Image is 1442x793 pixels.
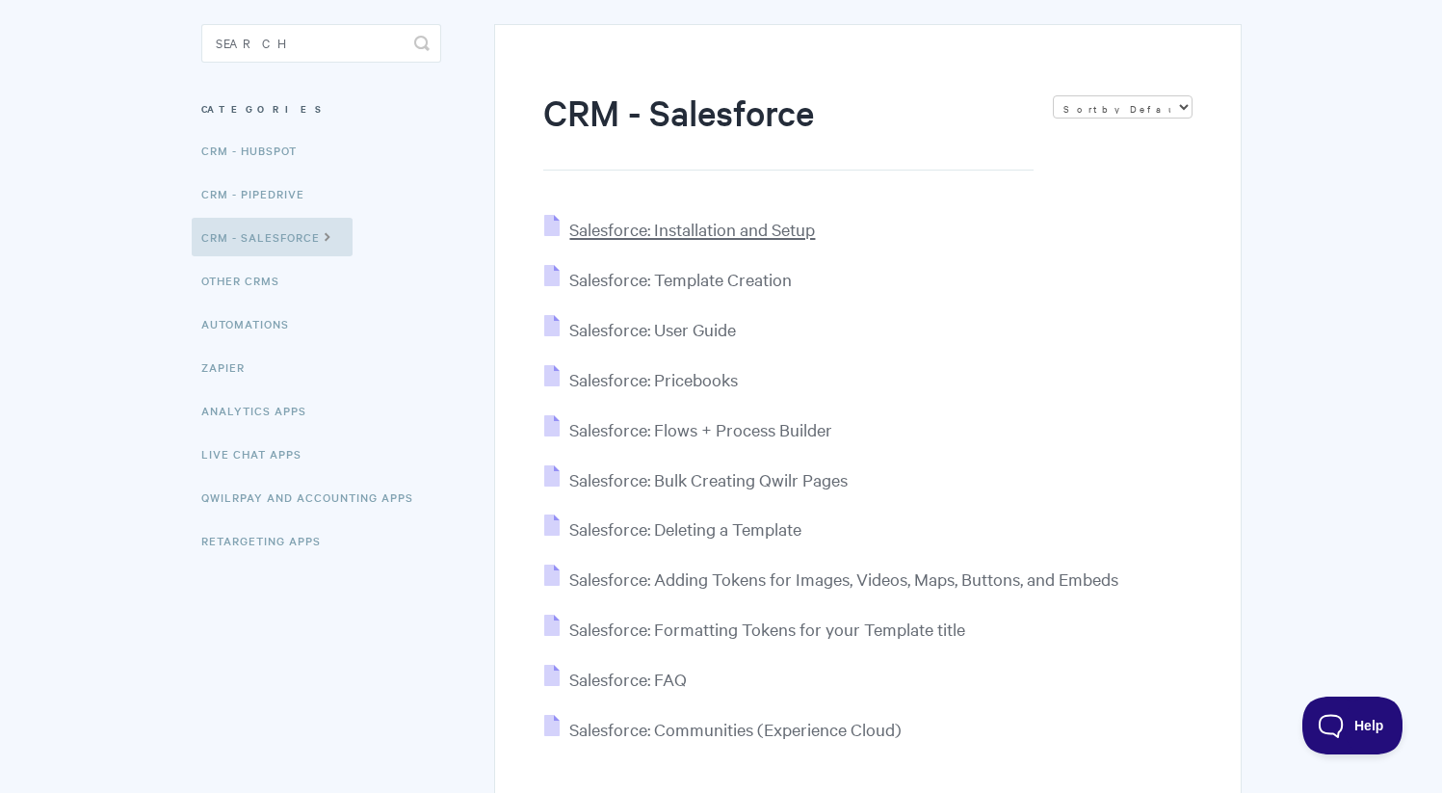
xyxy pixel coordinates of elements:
select: Page reloads on selection [1053,95,1193,119]
a: Salesforce: Pricebooks [544,368,738,390]
a: Salesforce: Flows + Process Builder [544,418,832,440]
a: Salesforce: Communities (Experience Cloud) [544,718,902,740]
span: Salesforce: User Guide [569,318,736,340]
a: Automations [201,304,303,343]
h3: Categories [201,92,441,126]
a: Salesforce: Template Creation [544,268,792,290]
span: Salesforce: Deleting a Template [569,517,801,540]
input: Search [201,24,441,63]
a: CRM - Salesforce [192,218,353,256]
span: Salesforce: Flows + Process Builder [569,418,832,440]
a: Analytics Apps [201,391,321,430]
span: Salesforce: Communities (Experience Cloud) [569,718,902,740]
a: Retargeting Apps [201,521,335,560]
a: Salesforce: Formatting Tokens for your Template title [544,618,965,640]
span: Salesforce: Pricebooks [569,368,738,390]
a: Other CRMs [201,261,294,300]
span: Salesforce: FAQ [569,668,687,690]
iframe: Toggle Customer Support [1302,697,1403,754]
a: Salesforce: Installation and Setup [544,218,815,240]
a: Salesforce: Adding Tokens for Images, Videos, Maps, Buttons, and Embeds [544,568,1118,590]
a: CRM - Pipedrive [201,174,319,213]
span: Salesforce: Bulk Creating Qwilr Pages [569,468,848,490]
h1: CRM - Salesforce [543,88,1033,171]
a: CRM - HubSpot [201,131,311,170]
a: Salesforce: FAQ [544,668,687,690]
a: Live Chat Apps [201,435,316,473]
span: Salesforce: Formatting Tokens for your Template title [569,618,965,640]
span: Salesforce: Adding Tokens for Images, Videos, Maps, Buttons, and Embeds [569,568,1118,590]
a: Zapier [201,348,259,386]
a: QwilrPay and Accounting Apps [201,478,428,516]
a: Salesforce: Bulk Creating Qwilr Pages [544,468,848,490]
a: Salesforce: User Guide [544,318,736,340]
a: Salesforce: Deleting a Template [544,517,801,540]
span: Salesforce: Installation and Setup [569,218,815,240]
span: Salesforce: Template Creation [569,268,792,290]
